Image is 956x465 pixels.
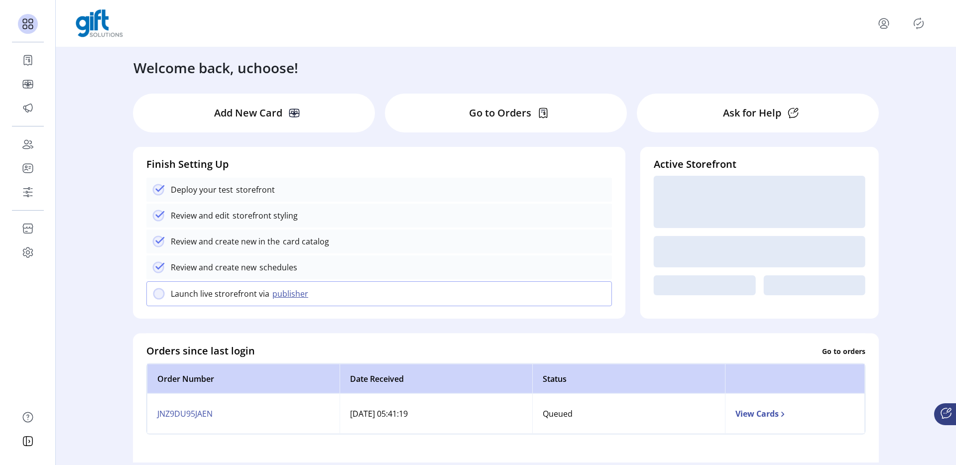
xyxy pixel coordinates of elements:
[532,394,725,434] td: Queued
[532,364,725,394] th: Status
[230,210,298,222] p: storefront styling
[876,15,892,31] button: menu
[171,235,280,247] p: Review and create new in the
[147,394,340,434] td: JNZ9DU95JAEN
[147,364,340,394] th: Order Number
[171,261,256,273] p: Review and create new
[76,9,123,37] img: logo
[654,157,865,172] h4: Active Storefront
[723,106,781,120] p: Ask for Help
[911,15,927,31] button: Publisher Panel
[133,57,298,78] h3: Welcome back, uchoose!
[256,261,297,273] p: schedules
[171,288,269,300] p: Launch live strorefront via
[146,157,612,172] h4: Finish Setting Up
[269,288,314,300] button: publisher
[725,394,865,434] td: View Cards
[214,106,282,120] p: Add New Card
[280,235,329,247] p: card catalog
[469,106,531,120] p: Go to Orders
[146,344,255,358] h4: Orders since last login
[171,210,230,222] p: Review and edit
[171,184,233,196] p: Deploy your test
[340,364,532,394] th: Date Received
[822,346,865,356] p: Go to orders
[233,184,275,196] p: storefront
[340,394,532,434] td: [DATE] 05:41:19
